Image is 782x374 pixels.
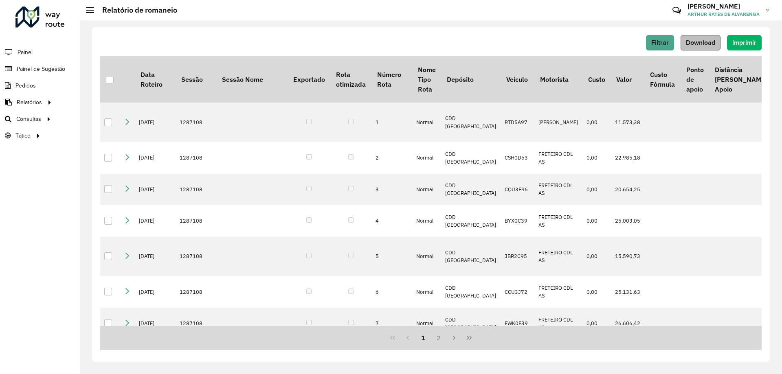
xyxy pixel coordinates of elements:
[441,276,501,308] td: CDD [GEOGRAPHIC_DATA]
[681,56,709,103] th: Ponto de apoio
[441,56,501,103] th: Depósito
[611,276,645,308] td: 25.131,63
[534,276,582,308] td: FRETEIRO CDL AS
[288,56,330,103] th: Exportado
[582,103,611,142] td: 0,00
[135,237,176,276] td: [DATE]
[611,142,645,174] td: 22.985,18
[412,142,441,174] td: Normal
[412,103,441,142] td: Normal
[176,276,216,308] td: 1287108
[611,103,645,142] td: 11.573,38
[371,237,412,276] td: 5
[709,56,773,103] th: Distância [PERSON_NAME] Apoio
[582,308,611,339] td: 0,00
[135,276,176,308] td: [DATE]
[732,39,756,46] span: Imprimir
[135,205,176,237] td: [DATE]
[135,56,176,103] th: Data Roteiro
[441,308,501,339] td: CDD [GEOGRAPHIC_DATA]
[668,2,685,19] a: Contato Rápido
[441,174,501,206] td: CDD [GEOGRAPHIC_DATA]
[611,237,645,276] td: 15.590,73
[371,308,412,339] td: 7
[431,330,446,346] button: 2
[176,103,216,142] td: 1287108
[534,237,582,276] td: FRETEIRO CDL AS
[15,131,31,140] span: Tático
[501,142,534,174] td: CSH0D53
[371,174,412,206] td: 3
[534,103,582,142] td: [PERSON_NAME]
[135,103,176,142] td: [DATE]
[441,142,501,174] td: CDD [GEOGRAPHIC_DATA]
[371,56,412,103] th: Número Rota
[501,237,534,276] td: JBR2C95
[415,330,431,346] button: 1
[688,11,760,18] span: ARTHUR RATES DE ALVARENGA
[412,174,441,206] td: Normal
[582,276,611,308] td: 0,00
[94,6,177,15] h2: Relatório de romaneio
[582,174,611,206] td: 0,00
[176,308,216,339] td: 1287108
[441,237,501,276] td: CDD [GEOGRAPHIC_DATA]
[216,56,288,103] th: Sessão Nome
[534,174,582,206] td: FRETEIRO CDL AS
[17,65,65,73] span: Painel de Sugestão
[176,174,216,206] td: 1287108
[534,56,582,103] th: Motorista
[501,103,534,142] td: RTD5A97
[501,276,534,308] td: CCU3J72
[371,142,412,174] td: 2
[330,56,371,103] th: Rota otimizada
[412,276,441,308] td: Normal
[686,39,715,46] span: Download
[611,56,645,103] th: Valor
[371,205,412,237] td: 4
[412,237,441,276] td: Normal
[135,174,176,206] td: [DATE]
[412,205,441,237] td: Normal
[412,308,441,339] td: Normal
[534,142,582,174] td: FRETEIRO CDL AS
[501,205,534,237] td: BYX0C39
[501,56,534,103] th: Veículo
[582,56,611,103] th: Custo
[15,81,36,90] span: Pedidos
[441,103,501,142] td: CDD [GEOGRAPHIC_DATA]
[441,205,501,237] td: CDD [GEOGRAPHIC_DATA]
[611,205,645,237] td: 25.003,05
[582,205,611,237] td: 0,00
[176,56,216,103] th: Sessão
[176,237,216,276] td: 1287108
[611,174,645,206] td: 20.654,25
[534,308,582,339] td: FRETEIRO CDL AS
[176,205,216,237] td: 1287108
[651,39,669,46] span: Filtrar
[446,330,462,346] button: Next Page
[135,142,176,174] td: [DATE]
[688,2,760,10] h3: [PERSON_NAME]
[16,115,41,123] span: Consultas
[611,308,645,339] td: 26.606,42
[176,142,216,174] td: 1287108
[727,35,762,50] button: Imprimir
[534,205,582,237] td: FRETEIRO CDL AS
[135,308,176,339] td: [DATE]
[645,56,681,103] th: Custo Fórmula
[582,237,611,276] td: 0,00
[461,330,477,346] button: Last Page
[18,48,33,57] span: Painel
[646,35,674,50] button: Filtrar
[501,174,534,206] td: CQU3E96
[371,103,412,142] td: 1
[371,276,412,308] td: 6
[582,142,611,174] td: 0,00
[17,98,42,107] span: Relatórios
[412,56,441,103] th: Nome Tipo Rota
[681,35,720,50] button: Download
[501,308,534,339] td: EWK0E39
